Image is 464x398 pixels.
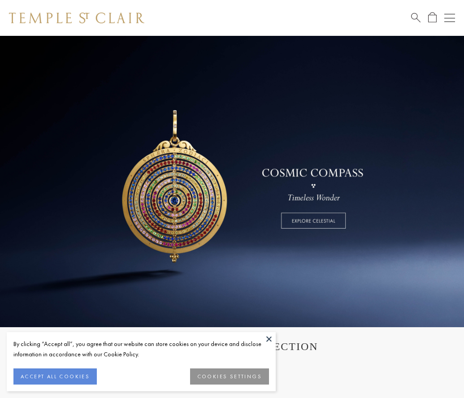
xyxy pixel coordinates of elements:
button: Open navigation [444,13,455,23]
button: ACCEPT ALL COOKIES [13,368,97,385]
a: Search [411,12,421,23]
img: Temple St. Clair [9,13,144,23]
a: Open Shopping Bag [428,12,437,23]
button: COOKIES SETTINGS [190,368,269,385]
div: By clicking “Accept all”, you agree that our website can store cookies on your device and disclos... [13,339,269,359]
